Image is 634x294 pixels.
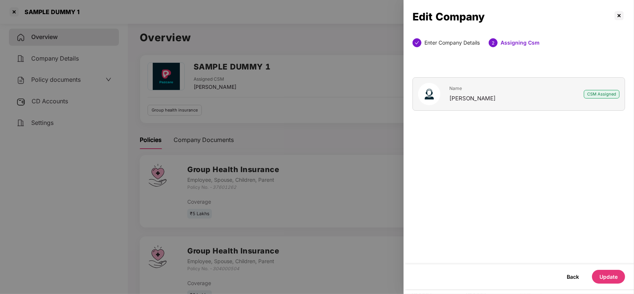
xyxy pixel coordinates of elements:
img: svg+xml;base64,PHN2ZyB4bWxucz0iaHR0cDovL3d3dy53My5vcmcvMjAwMC9zdmciIHhtbG5zOnhsaW5rPSJodHRwOi8vd3... [418,83,440,105]
div: Edit Company [413,13,613,21]
button: Back [559,270,586,284]
span: [PERSON_NAME] [449,95,496,102]
span: check [415,41,419,45]
span: 2 [492,40,495,46]
div: Assigning Csm [501,38,540,47]
div: Enter Company Details [424,38,480,47]
div: CSM Assigned [584,90,620,98]
span: Name [449,85,496,91]
button: Update [592,270,625,284]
